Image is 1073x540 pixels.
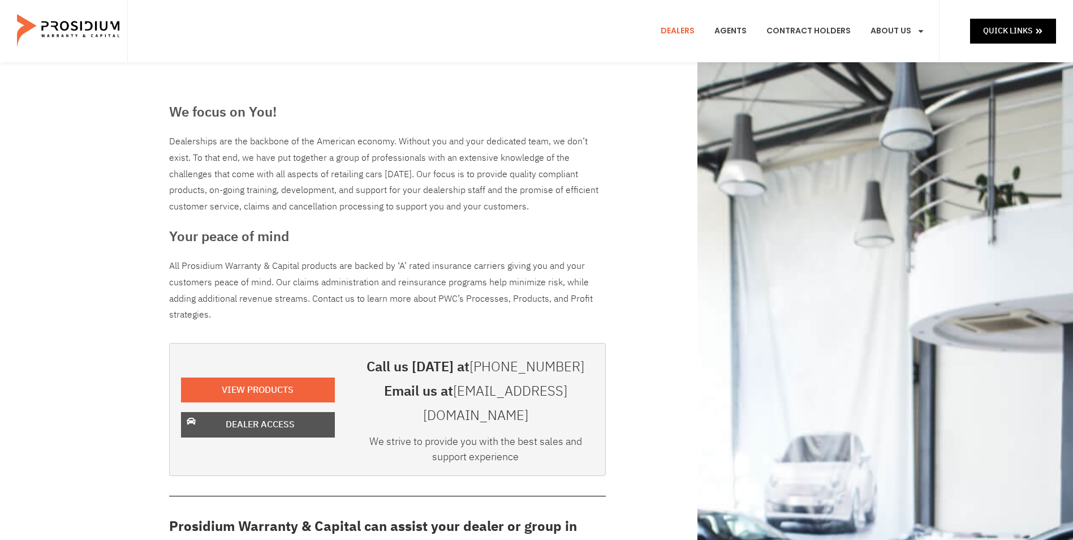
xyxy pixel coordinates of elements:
[652,10,933,52] nav: Menu
[226,417,295,433] span: Dealer Access
[181,378,335,403] a: View Products
[222,382,294,398] span: View Products
[169,102,606,122] h3: We focus on You!
[706,10,755,52] a: Agents
[357,434,594,470] div: We strive to provide you with the best sales and support experience
[169,226,606,247] h3: Your peace of mind
[218,1,254,10] span: Last Name
[169,134,606,215] div: Dealerships are the backbone of the American economy. Without you and your dedicated team, we don...
[652,10,703,52] a: Dealers
[357,379,594,428] h3: Email us at
[169,258,606,323] p: All Prosidium Warranty & Capital products are backed by ‘A’ rated insurance carriers giving you a...
[983,24,1032,38] span: Quick Links
[181,412,335,438] a: Dealer Access
[862,10,933,52] a: About Us
[758,10,859,52] a: Contract Holders
[357,355,594,379] h3: Call us [DATE] at
[423,381,567,426] a: [EMAIL_ADDRESS][DOMAIN_NAME]
[970,19,1056,43] a: Quick Links
[469,357,584,377] a: [PHONE_NUMBER]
